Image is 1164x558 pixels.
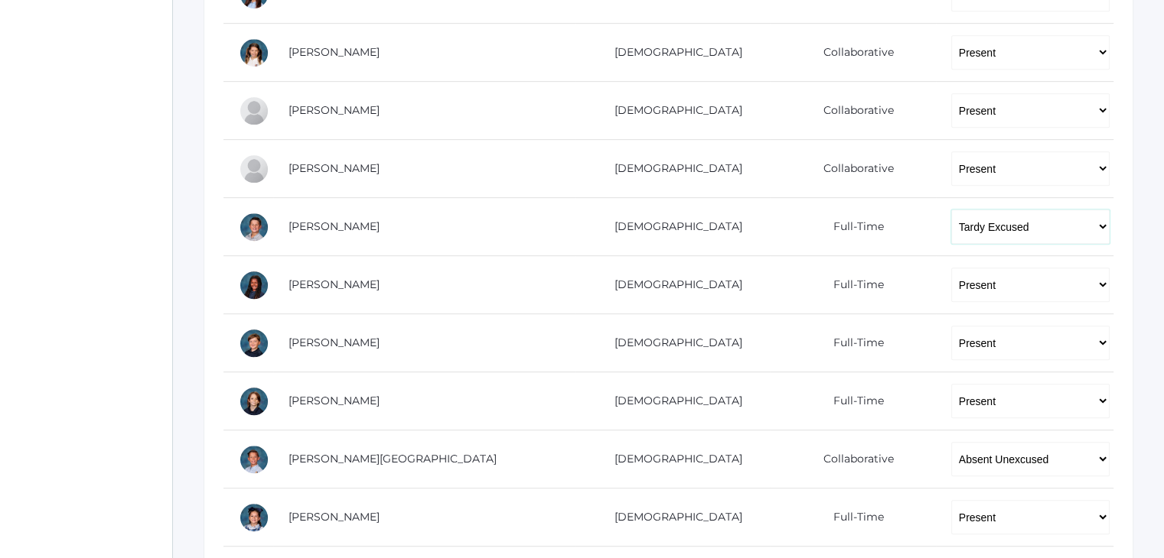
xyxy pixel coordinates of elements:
td: [DEMOGRAPHIC_DATA] [575,140,770,198]
td: Collaborative [770,430,935,488]
td: Collaborative [770,82,935,140]
div: Nathaniel Torok [239,386,269,417]
td: [DEMOGRAPHIC_DATA] [575,314,770,372]
td: Collaborative [770,140,935,198]
td: Full-Time [770,256,935,314]
td: [DEMOGRAPHIC_DATA] [575,488,770,547]
td: Collaborative [770,24,935,82]
div: Levi Herrera [239,212,269,242]
div: Annabelle Yepiskoposyan [239,502,269,533]
a: [PERSON_NAME] [289,394,380,407]
td: Full-Time [770,372,935,430]
div: Ceylee Ekdahl [239,37,269,68]
div: Eli Henry [239,154,269,184]
td: [DEMOGRAPHIC_DATA] [575,372,770,430]
div: Preston Veenendaal [239,444,269,475]
td: [DEMOGRAPHIC_DATA] [575,430,770,488]
a: [PERSON_NAME] [289,219,380,233]
a: [PERSON_NAME] [289,45,380,59]
td: Full-Time [770,488,935,547]
a: [PERSON_NAME] [289,336,380,349]
a: [PERSON_NAME][GEOGRAPHIC_DATA] [289,452,497,466]
a: [PERSON_NAME] [289,510,380,524]
a: [PERSON_NAME] [289,103,380,117]
a: [PERSON_NAME] [289,161,380,175]
td: [DEMOGRAPHIC_DATA] [575,24,770,82]
td: [DEMOGRAPHIC_DATA] [575,198,770,256]
td: Full-Time [770,314,935,372]
td: [DEMOGRAPHIC_DATA] [575,82,770,140]
div: Pauline Harris [239,96,269,126]
a: [PERSON_NAME] [289,277,380,291]
div: Asher Pedersen [239,328,269,358]
td: Full-Time [770,198,935,256]
td: [DEMOGRAPHIC_DATA] [575,256,770,314]
div: Norah Hosking [239,270,269,300]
